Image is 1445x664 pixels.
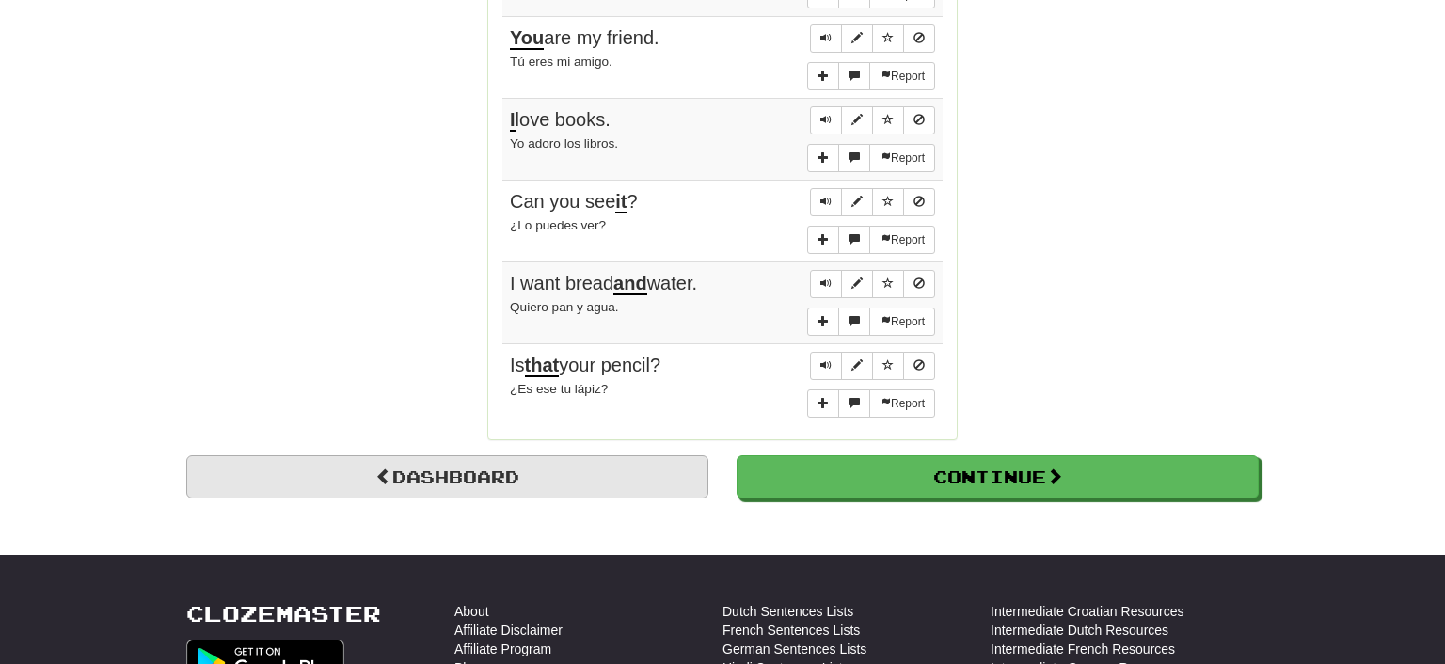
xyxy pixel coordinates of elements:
span: Can you see ? [510,191,638,213]
small: ¿Lo puedes ver? [510,218,606,232]
button: Add sentence to collection [807,389,839,418]
a: French Sentences Lists [722,621,860,640]
div: Sentence controls [810,106,935,134]
button: Toggle ignore [903,352,935,380]
button: Add sentence to collection [807,144,839,172]
span: are my friend. [510,27,659,50]
button: Toggle favorite [872,270,904,298]
div: More sentence controls [807,144,935,172]
span: love books. [510,109,611,132]
button: Edit sentence [841,24,873,53]
div: Sentence controls [810,352,935,380]
button: Play sentence audio [810,106,842,134]
u: that [525,355,560,377]
button: Play sentence audio [810,352,842,380]
u: You [510,27,544,50]
button: Toggle ignore [903,188,935,216]
a: Intermediate Dutch Resources [991,621,1168,640]
a: Intermediate Croatian Resources [991,602,1183,621]
button: Report [869,226,935,254]
div: More sentence controls [807,308,935,336]
small: Tú eres mi amigo. [510,55,612,69]
u: I [510,109,516,132]
button: Edit sentence [841,270,873,298]
u: it [615,191,627,213]
small: ¿Es ese tu lápiz? [510,382,608,396]
button: Report [869,389,935,418]
button: Play sentence audio [810,24,842,53]
small: Quiero pan y agua. [510,300,619,314]
button: Toggle ignore [903,106,935,134]
a: Intermediate French Resources [991,640,1175,658]
small: Yo adoro los libros. [510,136,618,150]
button: Report [869,144,935,172]
button: Add sentence to collection [807,226,839,254]
span: I want bread water. [510,273,697,295]
button: Play sentence audio [810,270,842,298]
div: Sentence controls [810,24,935,53]
a: Affiliate Disclaimer [454,621,563,640]
button: Toggle ignore [903,24,935,53]
div: Sentence controls [810,270,935,298]
button: Toggle favorite [872,106,904,134]
div: More sentence controls [807,389,935,418]
button: Edit sentence [841,352,873,380]
a: Dashboard [186,455,708,498]
u: and [613,273,647,295]
button: Play sentence audio [810,188,842,216]
div: Sentence controls [810,188,935,216]
a: About [454,602,489,621]
button: Toggle favorite [872,352,904,380]
button: Report [869,62,935,90]
button: Toggle ignore [903,270,935,298]
button: Toggle favorite [872,24,904,53]
button: Continue [737,455,1259,498]
button: Edit sentence [841,188,873,216]
a: Dutch Sentences Lists [722,602,853,621]
button: Edit sentence [841,106,873,134]
div: More sentence controls [807,62,935,90]
button: Report [869,308,935,336]
a: Clozemaster [186,602,381,625]
button: Add sentence to collection [807,308,839,336]
button: Add sentence to collection [807,62,839,90]
a: German Sentences Lists [722,640,866,658]
span: Is your pencil? [510,355,660,377]
button: Toggle favorite [872,188,904,216]
a: Affiliate Program [454,640,551,658]
div: More sentence controls [807,226,935,254]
